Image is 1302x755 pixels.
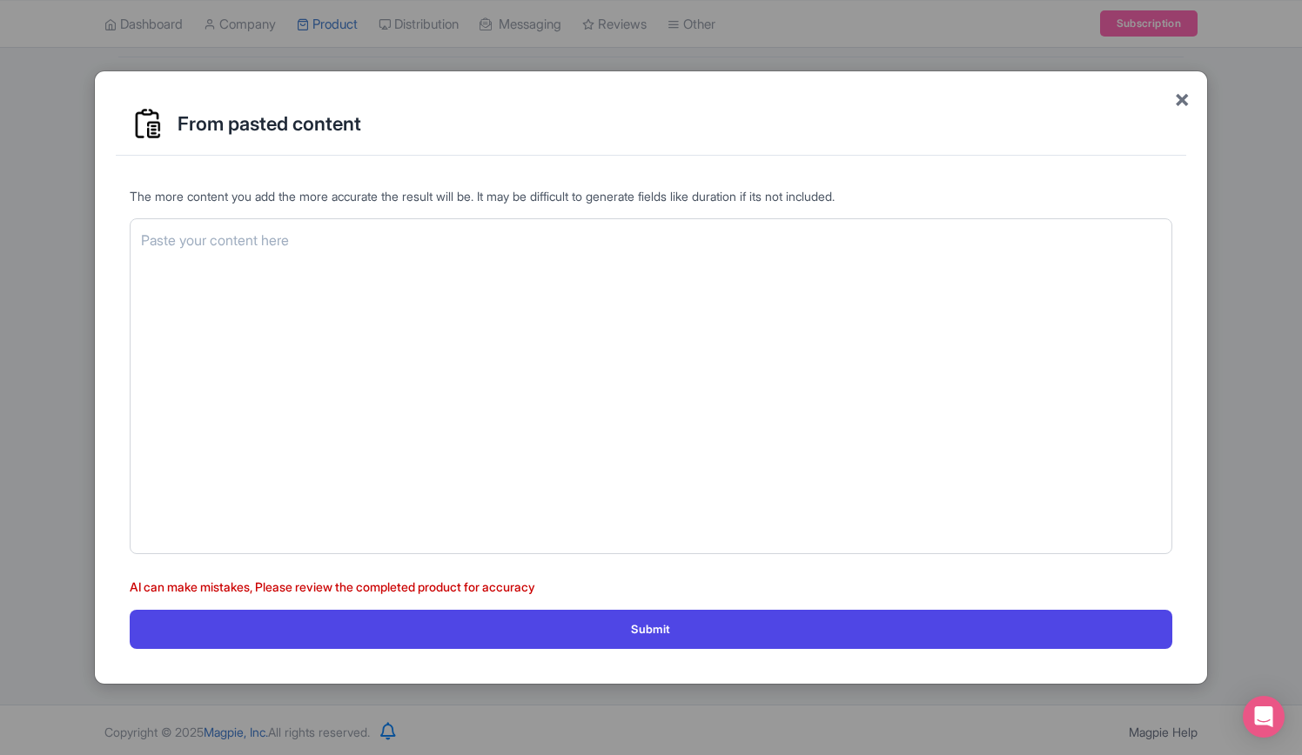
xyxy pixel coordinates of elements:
[1243,696,1285,738] div: Open Intercom Messenger
[130,187,1172,205] p: The more content you add the more accurate the result will be. It may be difficult to generate fi...
[130,578,1172,596] p: AI can make mistakes, Please review the completed product for accuracy
[130,610,1172,649] button: Submit
[1174,80,1190,117] span: ×
[178,113,1172,134] h2: From pasted content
